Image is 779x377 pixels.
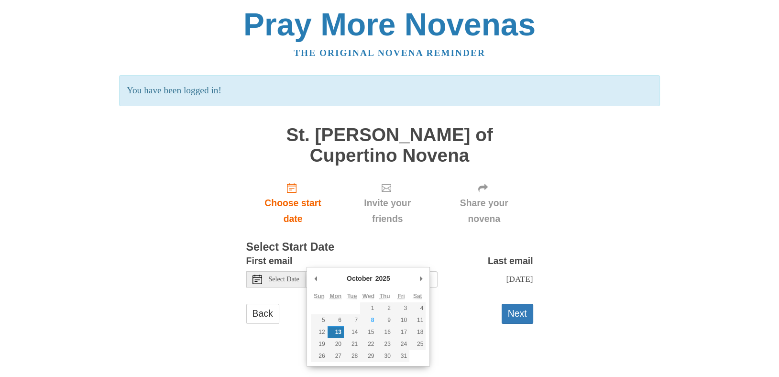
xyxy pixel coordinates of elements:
[294,48,485,58] a: The original novena reminder
[344,314,360,326] button: 7
[393,326,409,338] button: 17
[376,326,393,338] button: 16
[506,274,533,284] span: [DATE]
[397,293,405,299] abbr: Friday
[311,338,327,350] button: 19
[409,326,426,338] button: 18
[376,314,393,326] button: 9
[488,253,533,269] label: Last email
[360,302,376,314] button: 1
[246,253,293,269] label: First email
[311,326,327,338] button: 12
[409,338,426,350] button: 25
[413,293,422,299] abbr: Saturday
[360,338,376,350] button: 22
[416,271,426,286] button: Next Month
[362,293,374,299] abbr: Wednesday
[246,304,279,323] a: Back
[311,350,327,362] button: 26
[344,326,360,338] button: 14
[393,302,409,314] button: 3
[360,326,376,338] button: 15
[328,314,344,326] button: 6
[246,175,340,232] a: Choose start date
[360,314,376,326] button: 8
[256,195,330,227] span: Choose start date
[246,125,533,166] h1: St. [PERSON_NAME] of Cupertino Novena
[328,350,344,362] button: 27
[311,271,320,286] button: Previous Month
[345,271,374,286] div: October
[306,271,438,288] input: Use the arrow keys to pick a date
[409,302,426,314] button: 4
[311,314,327,326] button: 5
[349,195,425,227] span: Invite your friends
[445,195,524,227] span: Share your novena
[243,7,536,42] a: Pray More Novenas
[376,338,393,350] button: 23
[246,241,533,254] h3: Select Start Date
[329,293,341,299] abbr: Monday
[380,293,390,299] abbr: Thursday
[376,350,393,362] button: 30
[409,314,426,326] button: 11
[393,350,409,362] button: 31
[376,302,393,314] button: 2
[393,338,409,350] button: 24
[374,271,392,286] div: 2025
[328,326,344,338] button: 13
[393,314,409,326] button: 10
[328,338,344,350] button: 20
[344,350,360,362] button: 28
[502,304,533,323] button: Next
[435,175,533,232] div: Click "Next" to confirm your start date first.
[340,175,435,232] div: Click "Next" to confirm your start date first.
[269,276,299,283] span: Select Date
[119,75,660,106] p: You have been logged in!
[360,350,376,362] button: 29
[314,293,325,299] abbr: Sunday
[347,293,357,299] abbr: Tuesday
[344,338,360,350] button: 21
